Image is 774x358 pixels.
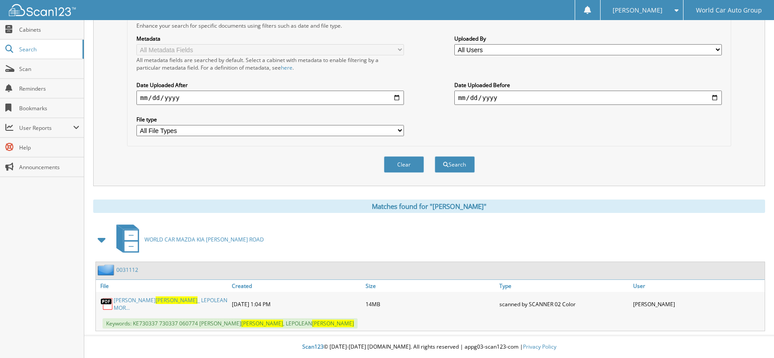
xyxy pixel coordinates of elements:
[312,320,354,327] span: [PERSON_NAME]
[116,266,138,274] a: 0031112
[93,200,765,213] div: Matches found for "[PERSON_NAME]"
[19,46,78,53] span: Search
[84,336,774,358] div: © [DATE]-[DATE] [DOMAIN_NAME]. All rights reserved | appg03-scan123-com |
[19,26,79,33] span: Cabinets
[631,294,765,314] div: [PERSON_NAME]
[281,64,292,71] a: here
[136,35,404,42] label: Metadata
[144,236,264,243] span: WORLD CAR MAZDA KIA [PERSON_NAME] ROAD
[363,280,497,292] a: Size
[19,124,73,132] span: User Reports
[136,91,404,105] input: start
[613,8,663,13] span: [PERSON_NAME]
[98,264,116,275] img: folder2.png
[19,144,79,151] span: Help
[497,294,631,314] div: scanned by SCANNER 02 Color
[363,294,497,314] div: 14MB
[136,81,404,89] label: Date Uploaded After
[19,65,79,73] span: Scan
[136,56,404,71] div: All metadata fields are searched by default. Select a cabinet with metadata to enable filtering b...
[241,320,283,327] span: [PERSON_NAME]
[19,104,79,112] span: Bookmarks
[19,85,79,92] span: Reminders
[454,35,722,42] label: Uploaded By
[19,163,79,171] span: Announcements
[497,280,631,292] a: Type
[696,8,762,13] span: World Car Auto Group
[435,156,475,173] button: Search
[230,280,363,292] a: Created
[132,22,726,29] div: Enhance your search for specific documents using filters such as date and file type.
[523,343,556,350] a: Privacy Policy
[230,294,363,314] div: [DATE] 1:04 PM
[96,280,230,292] a: File
[454,91,722,105] input: end
[111,222,264,257] a: WORLD CAR MAZDA KIA [PERSON_NAME] ROAD
[631,280,765,292] a: User
[114,296,227,312] a: [PERSON_NAME][PERSON_NAME]_ LEPOLEAN MOR...
[302,343,324,350] span: Scan123
[136,116,404,123] label: File type
[103,318,358,329] span: Keywords: KE730337 730337 060774 [PERSON_NAME] , LEPOLEAN
[9,4,76,16] img: scan123-logo-white.svg
[100,297,114,311] img: PDF.png
[454,81,722,89] label: Date Uploaded Before
[729,315,774,358] iframe: Chat Widget
[384,156,424,173] button: Clear
[156,296,198,304] span: [PERSON_NAME]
